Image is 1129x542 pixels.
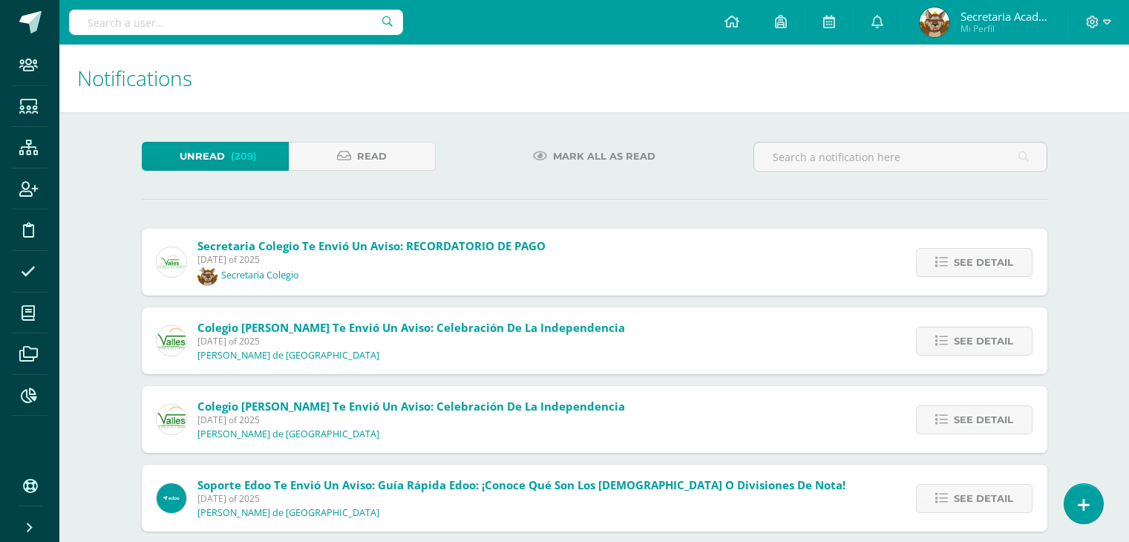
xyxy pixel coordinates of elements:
span: [DATE] of 2025 [197,414,625,426]
span: Secretaria Colegio te envió un aviso: RECORDATORIO DE PAGO [197,238,546,253]
img: 10471928515e01917a18094c67c348c2.png [157,247,186,277]
span: (209) [231,143,257,170]
span: [DATE] of 2025 [197,492,845,505]
span: Mark all as read [553,143,655,170]
a: Read [289,142,436,171]
span: [DATE] of 2025 [197,335,625,347]
img: 94564fe4cf850d796e68e37240ca284b.png [157,405,186,434]
span: [DATE] of 2025 [197,253,546,266]
span: Secretaria Académica [961,9,1050,24]
img: cca3fbf1082122f55f78d6223518bd4f.png [197,266,217,286]
span: Mi Perfil [961,22,1050,35]
span: Soporte Edoo te envió un aviso: Guía Rápida Edoo: ¡Conoce qué son los [DEMOGRAPHIC_DATA] o Divisi... [197,477,845,492]
input: Search a notification here [754,143,1047,172]
p: [PERSON_NAME] de [GEOGRAPHIC_DATA] [197,350,379,362]
span: See detail [954,249,1013,276]
a: Unread(209) [142,142,289,171]
a: Mark all as read [514,142,674,171]
input: Search a user… [69,10,403,35]
img: f017122646c8700cbe843b0364173a89.png [157,483,186,513]
span: See detail [954,327,1013,355]
span: Unread [180,143,225,170]
p: Secretaria Colegio [221,270,299,281]
span: Read [357,143,387,170]
span: Colegio [PERSON_NAME] te envió un aviso: Celebración de la Independencia [197,399,625,414]
p: [PERSON_NAME] de [GEOGRAPHIC_DATA] [197,507,379,519]
span: Colegio [PERSON_NAME] te envió un aviso: Celebración de la Independencia [197,320,625,335]
p: [PERSON_NAME] de [GEOGRAPHIC_DATA] [197,428,379,440]
span: See detail [954,485,1013,512]
img: d6a28b792dbf0ce41b208e57d9de1635.png [920,7,949,37]
img: 94564fe4cf850d796e68e37240ca284b.png [157,326,186,356]
span: See detail [954,406,1013,434]
span: Notifications [77,64,192,92]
